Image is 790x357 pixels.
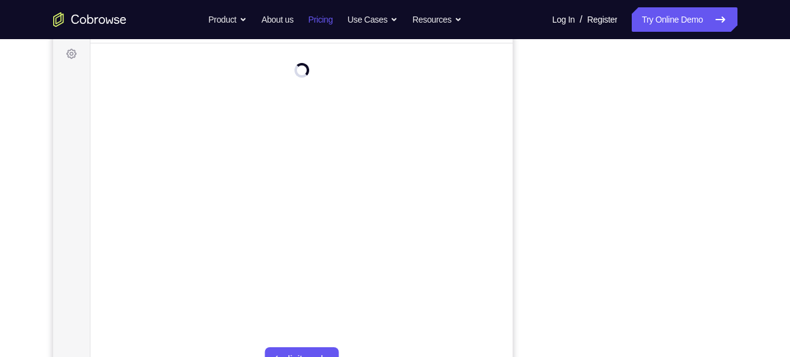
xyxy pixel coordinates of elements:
label: demo_id [243,40,281,53]
button: Resources [412,7,462,32]
a: Try Online Demo [632,7,737,32]
span: / [580,12,582,27]
button: Use Cases [348,7,398,32]
a: Go to the home page [53,12,126,27]
label: Email [367,40,389,53]
a: Log In [552,7,575,32]
input: Filter devices... [69,40,223,53]
a: About us [262,7,293,32]
a: Pricing [308,7,332,32]
button: Product [208,7,247,32]
a: Register [587,7,617,32]
button: Refresh [430,37,450,56]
